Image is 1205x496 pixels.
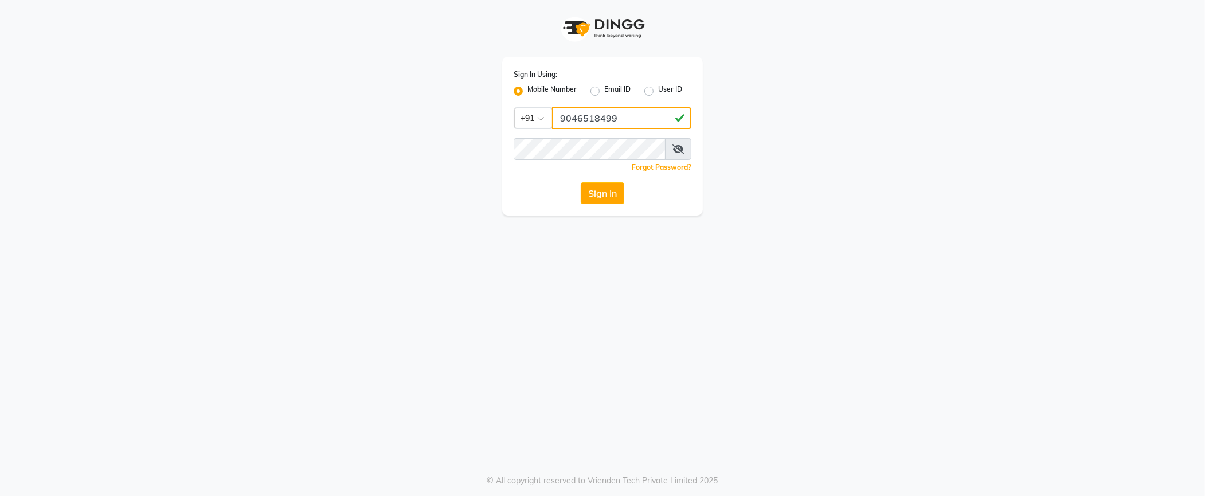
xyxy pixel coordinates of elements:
a: Forgot Password? [632,163,691,171]
label: Sign In Using: [514,69,557,80]
input: Username [552,107,691,129]
button: Sign In [581,182,624,204]
label: Email ID [604,84,631,98]
label: User ID [658,84,682,98]
label: Mobile Number [527,84,577,98]
input: Username [514,138,666,160]
img: logo1.svg [557,11,648,45]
